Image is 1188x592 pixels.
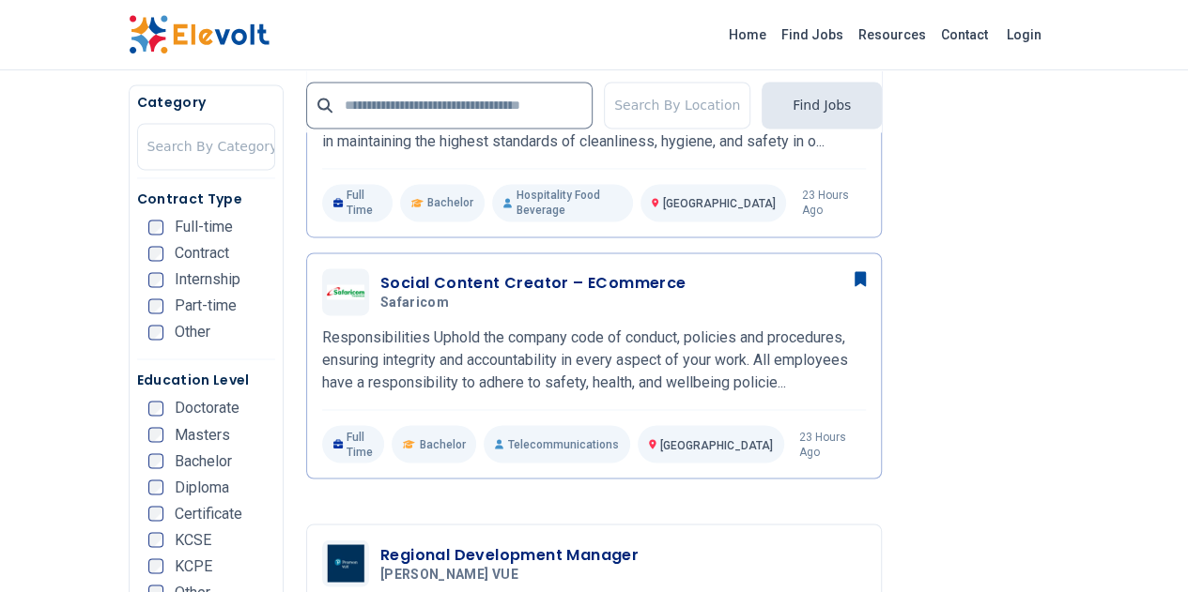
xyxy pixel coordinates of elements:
[1094,502,1188,592] iframe: Chat Widget
[148,427,163,442] input: Masters
[148,220,163,235] input: Full-time
[327,544,364,582] img: Pearson VUE
[148,479,163,494] input: Diploma
[801,188,866,218] p: 23 hours ago
[175,298,237,313] span: Part-time
[175,558,212,573] span: KCPE
[851,20,933,50] a: Resources
[175,401,239,416] span: Doctorate
[322,184,393,221] p: Full Time
[380,543,639,566] h3: Regional Development Manager
[175,272,240,287] span: Internship
[148,453,163,468] input: Bachelor
[380,566,518,583] span: [PERSON_NAME] VUE
[175,220,233,235] span: Full-time
[322,268,866,463] a: SafaricomSocial Content Creator – ECommerceSafaricomResponsibilities Uphold the company code of c...
[660,438,773,451] span: [GEOGRAPHIC_DATA]
[148,506,163,521] input: Certificate
[175,532,211,547] span: KCSE
[380,272,687,295] h3: Social Content Creator – ECommerce
[137,93,275,112] h5: Category
[662,197,775,210] span: [GEOGRAPHIC_DATA]
[799,429,867,459] p: 23 hours ago
[721,20,774,50] a: Home
[322,425,385,463] p: Full Time
[137,371,275,389] h5: Education Level
[129,15,270,54] img: Elevolt
[427,195,473,210] span: Bachelor
[492,184,632,221] p: Hospitality Food Beverage
[380,295,449,311] span: Safaricom
[175,479,229,494] span: Diploma
[327,284,364,299] img: Safaricom
[175,325,210,340] span: Other
[148,558,163,573] input: KCPE
[933,20,995,50] a: Contact
[419,436,465,451] span: Bachelor
[148,401,163,416] input: Doctorate
[995,16,1053,53] a: Login
[148,325,163,340] input: Other
[137,190,275,208] h5: Contract Type
[148,272,163,287] input: Internship
[175,427,230,442] span: Masters
[484,425,629,463] p: Telecommunications
[322,326,866,394] p: Responsibilities Uphold the company code of conduct, policies and procedures, ensuring integrity ...
[148,246,163,261] input: Contract
[148,298,163,313] input: Part-time
[175,453,232,468] span: Bachelor
[774,20,851,50] a: Find Jobs
[762,82,882,129] button: Find Jobs
[148,532,163,547] input: KCSE
[175,506,242,521] span: Certificate
[175,246,229,261] span: Contract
